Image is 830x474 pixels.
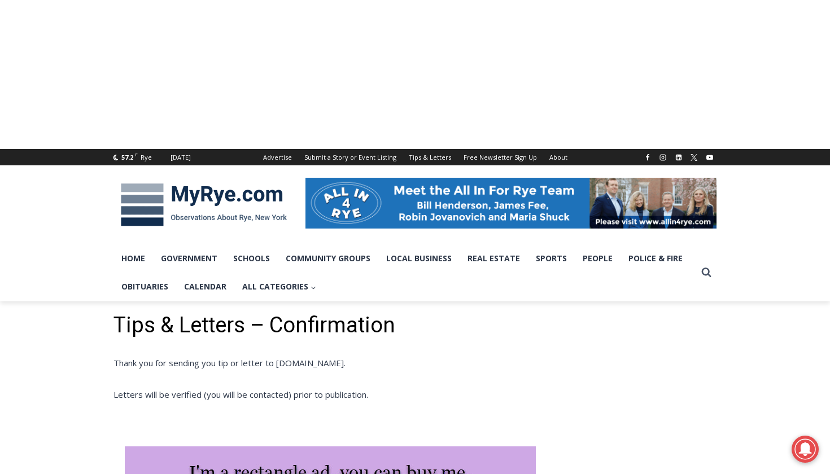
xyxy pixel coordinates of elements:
a: Community Groups [278,244,378,273]
a: Free Newsletter Sign Up [457,149,543,165]
span: F [135,151,138,157]
a: Advertise [257,149,298,165]
a: Government [153,244,225,273]
a: Police & Fire [621,244,691,273]
img: All in for Rye [305,178,717,229]
a: About [543,149,574,165]
a: X [687,151,701,164]
a: Schools [225,244,278,273]
a: Sports [528,244,575,273]
a: Facebook [641,151,654,164]
span: 57.2 [121,153,133,161]
a: Home [113,244,153,273]
h1: Tips & Letters – Confirmation [113,313,717,339]
button: View Search Form [696,262,717,283]
a: Tips & Letters [403,149,457,165]
span: All Categories [242,280,316,293]
p: Thank you for sending you tip or letter to [DOMAIN_NAME]. [113,356,717,370]
a: Obituaries [113,273,176,301]
a: YouTube [703,151,717,164]
a: People [575,244,621,273]
div: Rye [141,152,152,163]
a: All Categories [234,273,324,301]
p: Letters will be verified (you will be contacted) prior to publication. [113,388,717,401]
a: Real Estate [460,244,528,273]
a: Calendar [176,273,234,301]
div: [DATE] [171,152,191,163]
nav: Secondary Navigation [257,149,574,165]
a: Submit a Story or Event Listing [298,149,403,165]
a: Linkedin [672,151,685,164]
a: Instagram [656,151,670,164]
nav: Primary Navigation [113,244,696,301]
a: Local Business [378,244,460,273]
img: MyRye.com [113,175,294,234]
